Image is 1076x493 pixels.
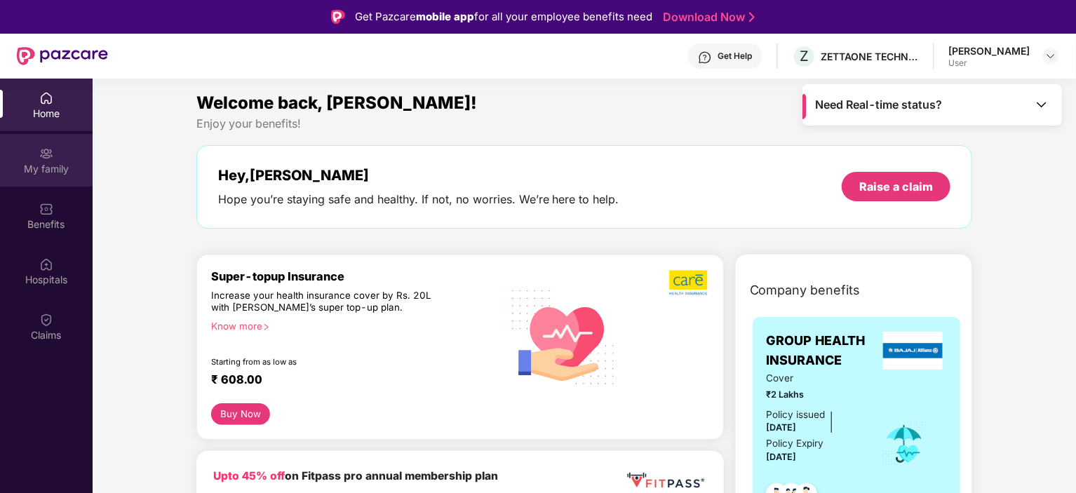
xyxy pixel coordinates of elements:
span: GROUP HEALTH INSURANCE [767,331,880,371]
strong: mobile app [416,10,474,23]
span: Z [800,48,809,65]
span: ₹2 Lakhs [767,388,863,402]
b: Upto 45% off [213,469,285,482]
img: svg+xml;base64,PHN2ZyB4bWxucz0iaHR0cDovL3d3dy53My5vcmcvMjAwMC9zdmciIHhtbG5zOnhsaW5rPSJodHRwOi8vd3... [502,273,626,400]
span: Welcome back, [PERSON_NAME]! [196,93,477,113]
b: on Fitpass pro annual membership plan [213,469,498,482]
div: Raise a claim [859,179,933,194]
span: [DATE] [767,452,797,462]
img: svg+xml;base64,PHN2ZyB3aWR0aD0iMjAiIGhlaWdodD0iMjAiIHZpZXdCb3g9IjAgMCAyMCAyMCIgZmlsbD0ibm9uZSIgeG... [39,147,53,161]
img: svg+xml;base64,PHN2ZyBpZD0iQ2xhaW0iIHhtbG5zPSJodHRwOi8vd3d3LnczLm9yZy8yMDAwL3N2ZyIgd2lkdGg9IjIwIi... [39,313,53,327]
div: User [948,58,1030,69]
img: insurerLogo [883,332,943,370]
button: Buy Now [211,403,271,425]
div: Starting from as low as [211,357,442,367]
span: right [262,323,270,331]
img: b5dec4f62d2307b9de63beb79f102df3.png [669,269,709,296]
div: Super-topup Insurance [211,269,502,283]
span: Cover [767,371,863,386]
img: Toggle Icon [1035,97,1049,112]
span: Company benefits [750,281,861,300]
div: Policy issued [767,407,826,422]
div: Enjoy your benefits! [196,116,973,131]
img: New Pazcare Logo [17,47,108,65]
div: Policy Expiry [767,436,824,451]
span: [DATE] [767,422,797,433]
div: Get Help [718,50,752,62]
span: Need Real-time status? [816,97,943,112]
img: svg+xml;base64,PHN2ZyBpZD0iSG9tZSIgeG1sbnM9Imh0dHA6Ly93d3cudzMub3JnLzIwMDAvc3ZnIiB3aWR0aD0iMjAiIG... [39,91,53,105]
div: Hey, [PERSON_NAME] [218,167,619,184]
a: Download Now [663,10,751,25]
img: Stroke [749,10,755,25]
img: svg+xml;base64,PHN2ZyBpZD0iRHJvcGRvd24tMzJ4MzIiIHhtbG5zPSJodHRwOi8vd3d3LnczLm9yZy8yMDAwL3N2ZyIgd2... [1045,50,1056,62]
div: Get Pazcare for all your employee benefits need [355,8,652,25]
img: Logo [331,10,345,24]
img: svg+xml;base64,PHN2ZyBpZD0iSG9zcGl0YWxzIiB4bWxucz0iaHR0cDovL3d3dy53My5vcmcvMjAwMC9zdmciIHdpZHRoPS... [39,257,53,271]
div: Know more [211,320,493,330]
img: icon [882,421,927,467]
img: svg+xml;base64,PHN2ZyBpZD0iQmVuZWZpdHMiIHhtbG5zPSJodHRwOi8vd3d3LnczLm9yZy8yMDAwL3N2ZyIgd2lkdGg9Ij... [39,202,53,216]
div: Hope you’re staying safe and healthy. If not, no worries. We’re here to help. [218,192,619,207]
div: Increase your health insurance cover by Rs. 20L with [PERSON_NAME]’s super top-up plan. [211,290,441,315]
div: ZETTAONE TECHNOLOGIES INDIA PRIVATE LIMITED [821,50,919,63]
div: ₹ 608.00 [211,372,487,389]
img: svg+xml;base64,PHN2ZyBpZD0iSGVscC0zMngzMiIgeG1sbnM9Imh0dHA6Ly93d3cudzMub3JnLzIwMDAvc3ZnIiB3aWR0aD... [698,50,712,65]
div: [PERSON_NAME] [948,44,1030,58]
